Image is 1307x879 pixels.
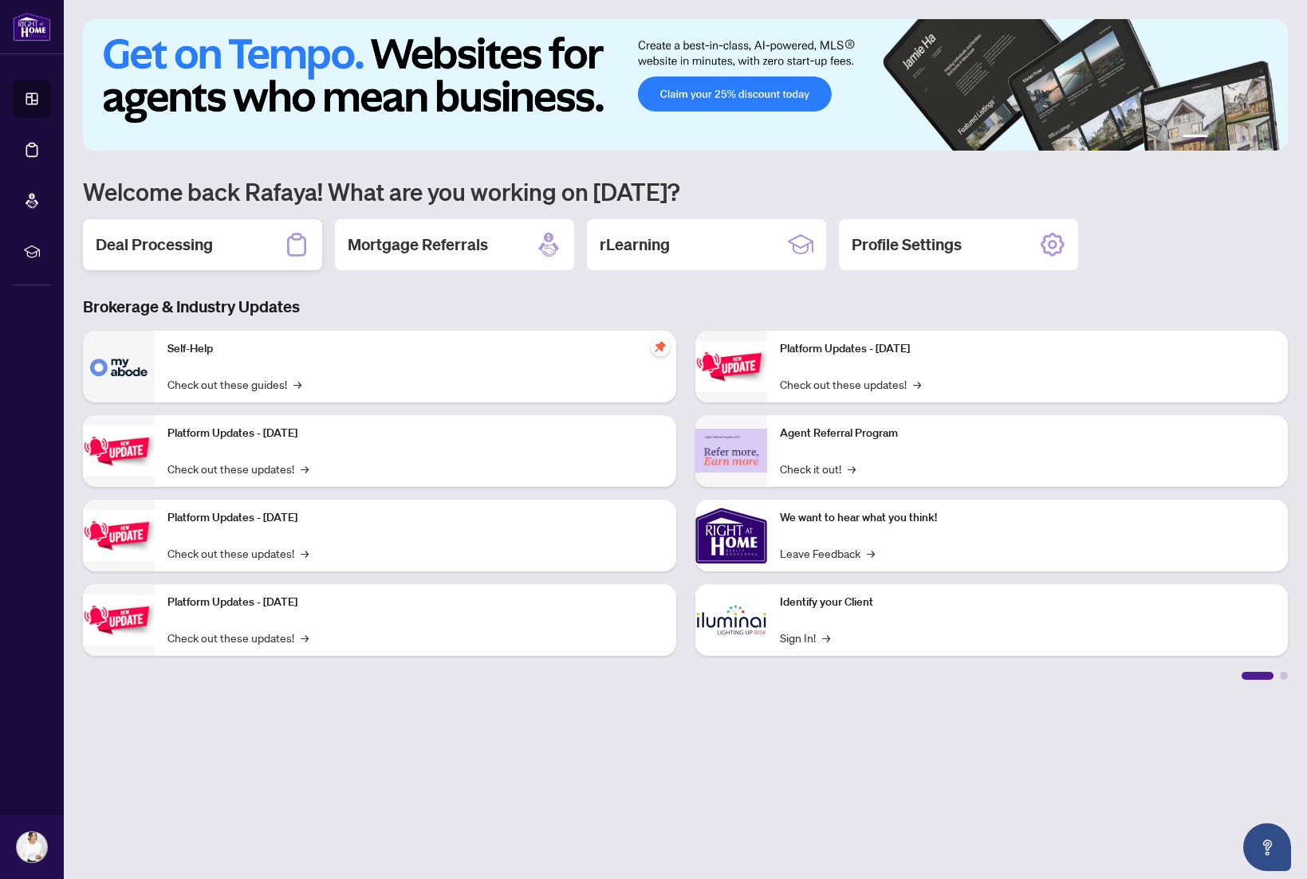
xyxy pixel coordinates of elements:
[83,176,1288,206] h1: Welcome back Rafaya! What are you working on [DATE]?
[695,584,767,656] img: Identify your Client
[780,594,1276,611] p: Identify your Client
[913,375,921,393] span: →
[695,341,767,391] img: Platform Updates - June 23, 2025
[822,629,830,646] span: →
[167,544,309,562] a: Check out these updates!→
[167,509,663,527] p: Platform Updates - [DATE]
[301,544,309,562] span: →
[167,375,301,393] a: Check out these guides!→
[167,425,663,442] p: Platform Updates - [DATE]
[651,337,670,356] span: pushpin
[301,460,309,477] span: →
[83,19,1288,151] img: Slide 0
[348,233,488,256] h2: Mortgage Referrals
[167,594,663,611] p: Platform Updates - [DATE]
[780,340,1276,358] p: Platform Updates - [DATE]
[780,375,921,393] a: Check out these updates!→
[1214,135,1221,141] button: 2
[600,233,670,256] h2: rLearning
[1243,823,1291,871] button: Open asap
[83,331,155,402] img: Self-Help
[848,460,856,477] span: →
[83,510,155,560] img: Platform Updates - July 21, 2025
[867,544,875,562] span: →
[780,509,1276,527] p: We want to hear what you think!
[167,340,663,358] p: Self-Help
[167,460,309,477] a: Check out these updates!→
[1266,135,1272,141] button: 6
[96,233,213,256] h2: Deal Processing
[293,375,301,393] span: →
[695,500,767,571] img: We want to hear what you think!
[780,544,875,562] a: Leave Feedback→
[167,629,309,646] a: Check out these updates!→
[83,426,155,476] img: Platform Updates - September 16, 2025
[83,296,1288,318] h3: Brokerage & Industry Updates
[1253,135,1259,141] button: 5
[695,429,767,473] img: Agent Referral Program
[17,832,47,862] img: Profile Icon
[852,233,962,256] h2: Profile Settings
[780,629,830,646] a: Sign In!→
[1227,135,1234,141] button: 3
[83,595,155,645] img: Platform Updates - July 8, 2025
[780,425,1276,442] p: Agent Referral Program
[13,12,51,41] img: logo
[301,629,309,646] span: →
[780,460,856,477] a: Check it out!→
[1183,135,1208,141] button: 1
[1240,135,1246,141] button: 4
